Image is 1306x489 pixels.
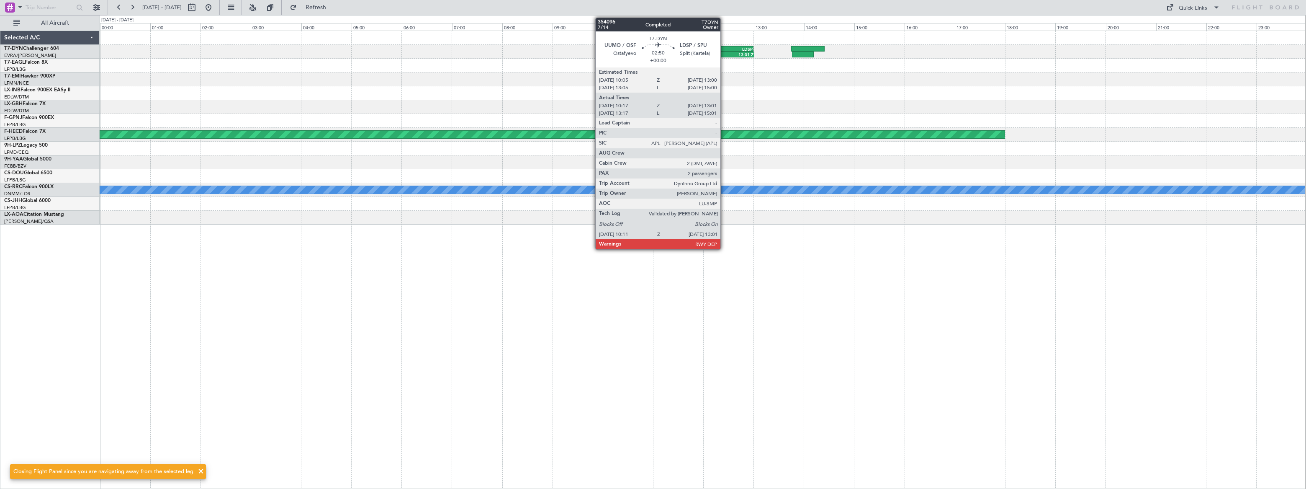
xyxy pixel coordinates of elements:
div: 01:00 [150,23,201,31]
a: F-HECDFalcon 7X [4,129,46,134]
div: LDSP [680,47,753,52]
a: LX-GBHFalcon 7X [4,101,46,106]
div: UUMO [607,47,680,52]
span: LX-AOA [4,212,23,217]
div: 12:00 [704,23,754,31]
a: LX-AOACitation Mustang [4,212,64,217]
div: 04:00 [301,23,352,31]
span: 9H-YAA [4,157,23,162]
a: CS-RRCFalcon 900LX [4,184,54,189]
div: [DATE] - [DATE] [101,17,134,24]
div: 09:00 [553,23,603,31]
a: EVRA/[PERSON_NAME] [4,52,56,59]
a: T7-EMIHawker 900XP [4,74,55,79]
a: T7-EAGLFalcon 8X [4,60,48,65]
a: CS-DOUGlobal 6500 [4,171,52,176]
div: Quick Links [1179,4,1207,13]
a: CS-JHHGlobal 6000 [4,198,51,203]
button: Refresh [286,1,336,14]
div: 02:00 [201,23,251,31]
span: 9H-LPZ [4,143,21,148]
div: 13:00 [754,23,804,31]
span: F-GPNJ [4,115,22,120]
button: Quick Links [1162,1,1224,14]
a: LX-INBFalcon 900EX EASy II [4,88,70,93]
a: 9H-YAAGlobal 5000 [4,157,51,162]
div: 17:00 [955,23,1005,31]
div: 03:00 [251,23,301,31]
a: LFPB/LBG [4,66,26,72]
span: LX-GBH [4,101,23,106]
div: 00:00 [100,23,150,31]
a: LFMD/CEQ [4,149,28,155]
span: CS-DOU [4,171,24,176]
div: 22:00 [1206,23,1257,31]
div: 18:00 [1005,23,1055,31]
span: T7-DYN [4,46,23,51]
div: 20:00 [1106,23,1156,31]
a: LFPB/LBG [4,135,26,142]
span: All Aircraft [22,20,88,26]
div: 14:00 [804,23,854,31]
div: 06:00 [402,23,452,31]
div: 13:01 Z [683,52,753,57]
span: Refresh [298,5,334,10]
button: All Aircraft [9,16,91,30]
span: CS-JHH [4,198,22,203]
div: 21:00 [1156,23,1206,31]
span: T7-EMI [4,74,21,79]
span: [DATE] - [DATE] [142,4,182,11]
a: [PERSON_NAME]/QSA [4,218,54,225]
div: 19:00 [1055,23,1105,31]
a: LFPB/LBG [4,204,26,211]
input: Trip Number [26,1,74,14]
div: 07:00 [452,23,502,31]
div: 10:11 Z [612,52,683,57]
a: FCBB/BZV [4,163,26,169]
a: LFPB/LBG [4,122,26,128]
a: LFMN/NCE [4,80,29,86]
div: 16:00 [905,23,955,31]
div: 10:00 [603,23,653,31]
a: LFPB/LBG [4,177,26,183]
div: 11:00 [653,23,703,31]
a: EDLW/DTM [4,108,29,114]
span: F-HECD [4,129,23,134]
a: DNMM/LOS [4,191,30,197]
div: 08:00 [502,23,553,31]
div: Closing Flight Panel since you are navigating away from the selected leg [13,468,193,476]
div: 15:00 [854,23,905,31]
div: 05:00 [352,23,402,31]
a: 9H-LPZLegacy 500 [4,143,48,148]
span: LX-INB [4,88,21,93]
a: F-GPNJFalcon 900EX [4,115,54,120]
span: CS-RRC [4,184,22,189]
a: EDLW/DTM [4,94,29,100]
a: T7-DYNChallenger 604 [4,46,59,51]
span: T7-EAGL [4,60,25,65]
